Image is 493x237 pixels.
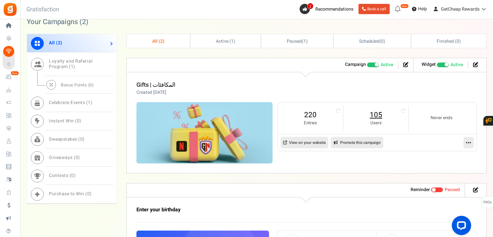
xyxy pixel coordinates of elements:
[152,38,164,45] span: All ( )
[87,190,90,197] span: 0
[49,136,85,143] span: Sweepstakes ( )
[136,89,175,96] p: Created [DATE]
[359,38,385,45] span: ( )
[350,120,402,126] small: Users
[416,6,427,12] span: Help
[49,172,76,179] span: Contests ( )
[216,38,235,45] span: Active ( )
[77,118,80,124] span: 0
[411,186,430,193] strong: Reminder
[49,58,92,70] span: Loyalty and Referral Program ( )
[303,38,306,45] span: 1
[49,190,92,197] span: Purchase to Win ( )
[441,6,479,13] span: GetCheap Rewards
[457,38,459,45] span: 0
[300,4,356,14] a: 2 Recommendations
[359,38,380,45] span: Scheduled
[58,39,61,46] span: 2
[287,38,308,45] span: ( )
[284,110,337,120] a: 220
[409,4,430,14] a: Help
[345,61,366,68] strong: Campaign
[80,136,83,143] span: 0
[61,82,94,88] span: Bonus Points ( )
[19,3,66,16] h3: Gratisfaction
[49,118,81,124] span: Instant Win ( )
[49,39,62,46] span: All ( )
[76,154,79,161] span: 0
[381,38,384,45] span: 0
[483,196,492,208] span: FAQs
[3,2,17,17] img: Gratisfaction
[160,38,163,45] span: 2
[71,172,74,179] span: 0
[88,99,91,106] span: 1
[331,137,383,148] a: Promote this campaign
[422,61,436,68] strong: Widget
[82,17,86,27] span: 2
[315,6,353,13] span: Recommendations
[49,99,92,106] span: Celebrate Events ( )
[281,137,328,148] a: View on your website
[307,3,313,9] span: 2
[358,4,390,14] a: Book a call
[49,154,80,161] span: Giveaways ( )
[71,63,74,70] span: 1
[445,186,460,193] span: Paused
[136,81,175,89] a: Gifts | المكافئات
[400,4,409,8] em: New
[3,72,17,83] a: New
[284,120,337,126] small: Entries
[381,62,393,68] span: Active
[415,115,468,121] small: Never ends
[451,62,463,68] span: Active
[231,38,234,45] span: 1
[437,38,460,45] span: Finished ( )
[136,207,409,213] h3: Enter your birthday
[287,38,302,45] span: Paused
[27,19,88,25] h2: Your Campaigns ( )
[417,61,468,69] li: Widget activated
[11,71,19,75] em: New
[350,110,402,120] a: 105
[89,82,92,88] span: 0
